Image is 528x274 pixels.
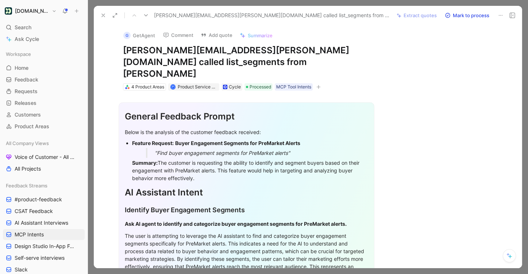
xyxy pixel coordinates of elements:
[3,180,85,191] div: Feedback Streams
[132,140,174,146] strong: Feature Request:
[3,163,85,174] a: All Projects
[15,111,41,118] span: Customers
[3,74,85,85] a: Feedback
[15,266,28,273] span: Slack
[3,86,85,97] a: Requests
[250,83,271,91] span: Processed
[3,252,85,263] a: Self-serve interviews
[15,243,76,250] span: Design Studio In-App Feedback
[3,152,85,163] a: Voice of Customer - All Areas
[125,128,368,136] div: Below is the analysis of the customer feedback received:
[15,196,62,203] span: #product-feedback
[3,138,85,149] div: All Company Views
[236,30,276,41] button: Summarize
[160,30,197,40] button: Comment
[6,140,49,147] span: All Company Views
[3,49,85,60] div: Workspace
[132,160,158,166] strong: Summary:
[15,23,31,32] span: Search
[442,10,493,20] button: Mark to process
[15,153,75,161] span: Voice of Customer - All Areas
[3,34,85,45] a: Ask Cycle
[3,62,85,73] a: Home
[15,231,44,238] span: MCP Intents
[155,149,363,157] div: "Find buyer engagement segments for PreMarket alerts"
[248,32,273,39] span: Summarize
[15,123,49,130] span: Product Areas
[154,11,390,20] span: [PERSON_NAME][EMAIL_ADDRESS][PERSON_NAME][DOMAIN_NAME] called list_segments from [PERSON_NAME]
[15,165,41,172] span: All Projects
[3,121,85,132] a: Product Areas
[178,84,229,90] span: Product Service Account
[6,50,31,58] span: Workspace
[244,83,273,91] div: Processed
[3,6,58,16] button: Customer.io[DOMAIN_NAME]
[132,159,368,182] div: The customer is requesting the ability to identify and segment buyers based on their engagement w...
[123,32,131,39] div: G
[3,109,85,120] a: Customers
[15,64,28,72] span: Home
[197,30,236,40] button: Add quote
[15,254,65,262] span: Self-serve interviews
[125,110,368,123] div: General Feedback Prompt
[175,140,300,146] strong: Buyer Engagement Segments for PreMarket Alerts
[15,99,36,107] span: Releases
[15,208,53,215] span: CSAT Feedback
[125,205,368,215] div: Identify Buyer Engagement Segments
[15,219,68,227] span: AI Assistant Interviews
[3,241,85,252] a: Design Studio In-App Feedback
[125,186,368,199] div: AI Assistant Intent
[3,22,85,33] div: Search
[393,10,440,20] button: Extract quotes
[15,88,38,95] span: Requests
[276,83,311,91] div: MCP Tool Intents
[3,229,85,240] a: MCP Intents
[3,206,85,217] a: CSAT Feedback
[6,182,47,189] span: Feedback Streams
[120,30,158,41] button: GGetAgent
[3,194,85,205] a: #product-feedback
[123,45,370,80] h1: [PERSON_NAME][EMAIL_ADDRESS][PERSON_NAME][DOMAIN_NAME] called list_segments from [PERSON_NAME]
[229,83,241,91] div: Cycle
[3,138,85,174] div: All Company ViewsVoice of Customer - All AreasAll Projects
[3,98,85,109] a: Releases
[15,35,39,43] span: Ask Cycle
[131,83,164,91] div: 4 Product Areas
[15,8,49,14] h1: [DOMAIN_NAME]
[125,221,347,227] strong: Ask AI agent to identify and categorize buyer engagement segments for PreMarket alerts.
[15,76,38,83] span: Feedback
[3,217,85,228] a: AI Assistant Interviews
[171,85,175,89] div: P
[5,7,12,15] img: Customer.io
